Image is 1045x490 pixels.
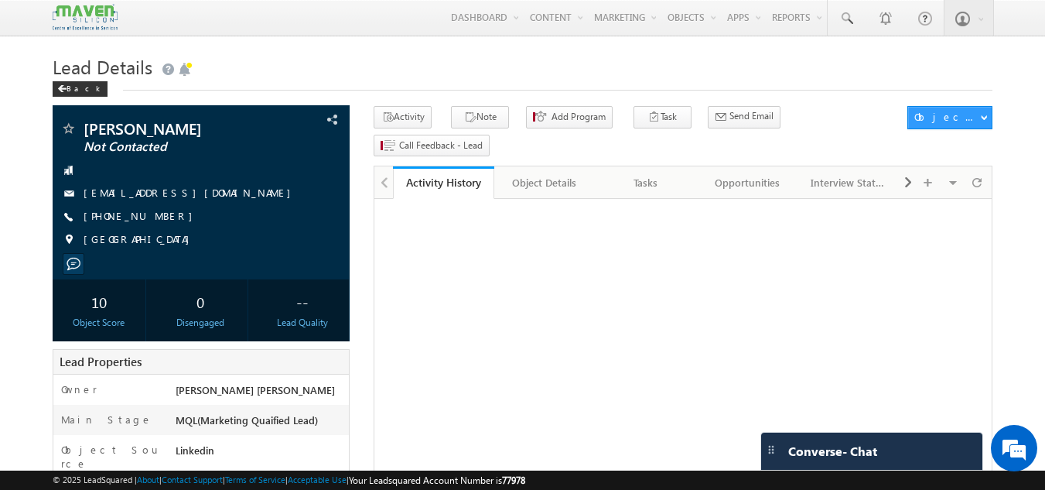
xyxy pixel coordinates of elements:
div: Object Actions [914,110,980,124]
a: Activity History [393,166,494,199]
span: Not Contacted [84,139,267,155]
div: Tasks [608,173,683,192]
a: Contact Support [162,475,223,485]
img: Custom Logo [53,4,118,31]
span: Lead Properties [60,354,142,369]
a: Acceptable Use [288,475,347,485]
button: Activity [374,106,432,128]
div: Linkedin [172,443,350,464]
button: Note [451,106,509,128]
span: Send Email [729,109,774,123]
div: Object Details [507,173,582,192]
span: 77978 [502,475,525,486]
a: Tasks [596,166,697,199]
label: Owner [61,382,97,396]
label: Main Stage [61,413,152,427]
img: carter-drag [765,444,777,456]
span: Call Feedback - Lead [399,139,483,152]
div: 10 [56,287,142,316]
div: -- [259,287,345,316]
a: Opportunities [697,166,798,199]
span: [PHONE_NUMBER] [84,209,200,224]
a: Terms of Service [225,475,285,485]
span: © 2025 LeadSquared | | | | | [53,473,525,488]
span: Converse - Chat [788,444,877,458]
a: Object Details [494,166,596,199]
div: Lead Quality [259,316,345,330]
div: Opportunities [709,173,784,192]
button: Add Program [526,106,613,128]
div: Object Score [56,316,142,330]
a: Interview Status [798,166,900,199]
div: Activity History [405,175,483,190]
div: Disengaged [158,316,244,330]
div: Back [53,81,108,97]
div: Interview Status [811,173,886,192]
div: 0 [158,287,244,316]
div: MQL(Marketing Quaified Lead) [172,413,350,434]
span: Your Leadsquared Account Number is [349,475,525,486]
span: [PERSON_NAME] [84,121,267,136]
span: Lead Details [53,54,152,79]
button: Call Feedback - Lead [374,135,490,157]
a: [EMAIL_ADDRESS][DOMAIN_NAME] [84,186,299,199]
button: Object Actions [907,106,992,129]
a: About [137,475,159,485]
a: Back [53,81,115,94]
button: Send Email [708,106,780,128]
span: [PERSON_NAME] [PERSON_NAME] [176,383,335,396]
label: Object Source [61,443,161,471]
span: [GEOGRAPHIC_DATA] [84,232,197,248]
span: Add Program [552,110,606,124]
button: Task [633,106,692,128]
